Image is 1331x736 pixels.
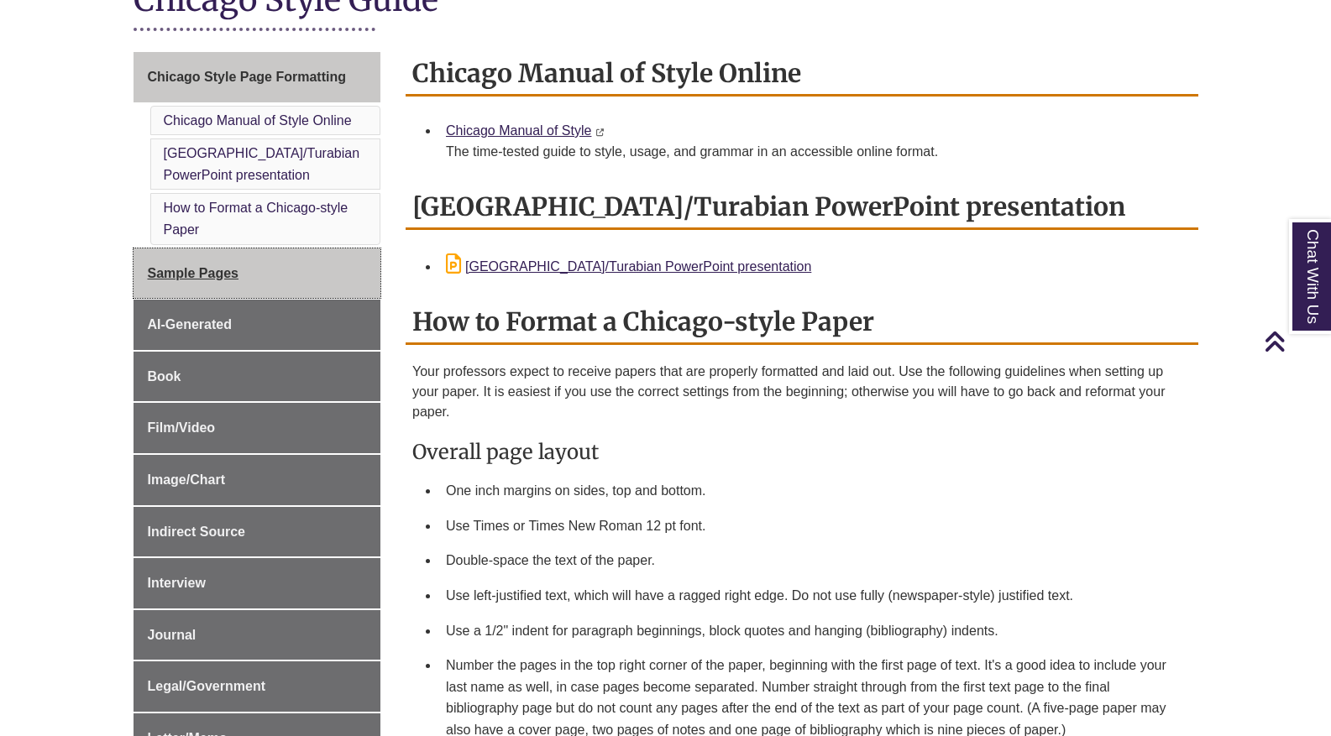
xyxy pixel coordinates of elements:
a: Interview [134,558,381,608]
a: AI-Generated [134,300,381,350]
a: Chicago Style Page Formatting [134,52,381,102]
span: Interview [148,576,206,590]
a: Book [134,352,381,402]
i: This link opens in a new window [595,128,605,136]
a: Back to Top [1264,330,1327,352]
div: The time-tested guide to style, usage, and grammar in an accessible online format. [446,142,1185,162]
span: Book [148,369,181,384]
span: Sample Pages [148,266,239,280]
li: Double-space the text of the paper. [439,543,1192,578]
span: Image/Chart [148,472,225,487]
li: Use Times or Times New Roman 12 pt font. [439,509,1192,544]
h2: How to Format a Chicago-style Paper [406,300,1198,345]
a: Film/Video [134,403,381,453]
h2: Chicago Manual of Style Online [406,52,1198,97]
span: AI-Generated [148,317,232,331]
span: Indirect Source [148,525,245,539]
li: One inch margins on sides, top and bottom. [439,473,1192,509]
a: How to Format a Chicago-style Paper [164,201,348,237]
span: Journal [148,628,197,642]
a: Chicago Manual of Style [446,123,591,138]
li: Use left-justified text, which will have a ragged right edge. Do not use fully (newspaper-style) ... [439,578,1192,613]
h2: [GEOGRAPHIC_DATA]/Turabian PowerPoint presentation [406,185,1198,230]
span: Chicago Style Page Formatting [148,70,346,84]
li: Use a 1/2" indent for paragraph beginnings, block quotes and hanging (bibliography) indents. [439,613,1192,649]
a: Sample Pages [134,248,381,299]
a: Journal [134,610,381,660]
a: Image/Chart [134,455,381,505]
a: [GEOGRAPHIC_DATA]/Turabian PowerPoint presentation [164,146,360,182]
a: Indirect Source [134,507,381,557]
a: Legal/Government [134,661,381,712]
p: Your professors expect to receive papers that are properly formatted and laid out. Use the follow... [412,362,1192,422]
a: [GEOGRAPHIC_DATA]/Turabian PowerPoint presentation [446,259,811,274]
span: Film/Video [148,420,216,435]
span: Legal/Government [148,679,265,693]
a: Chicago Manual of Style Online [164,113,352,128]
h3: Overall page layout [412,439,1192,465]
